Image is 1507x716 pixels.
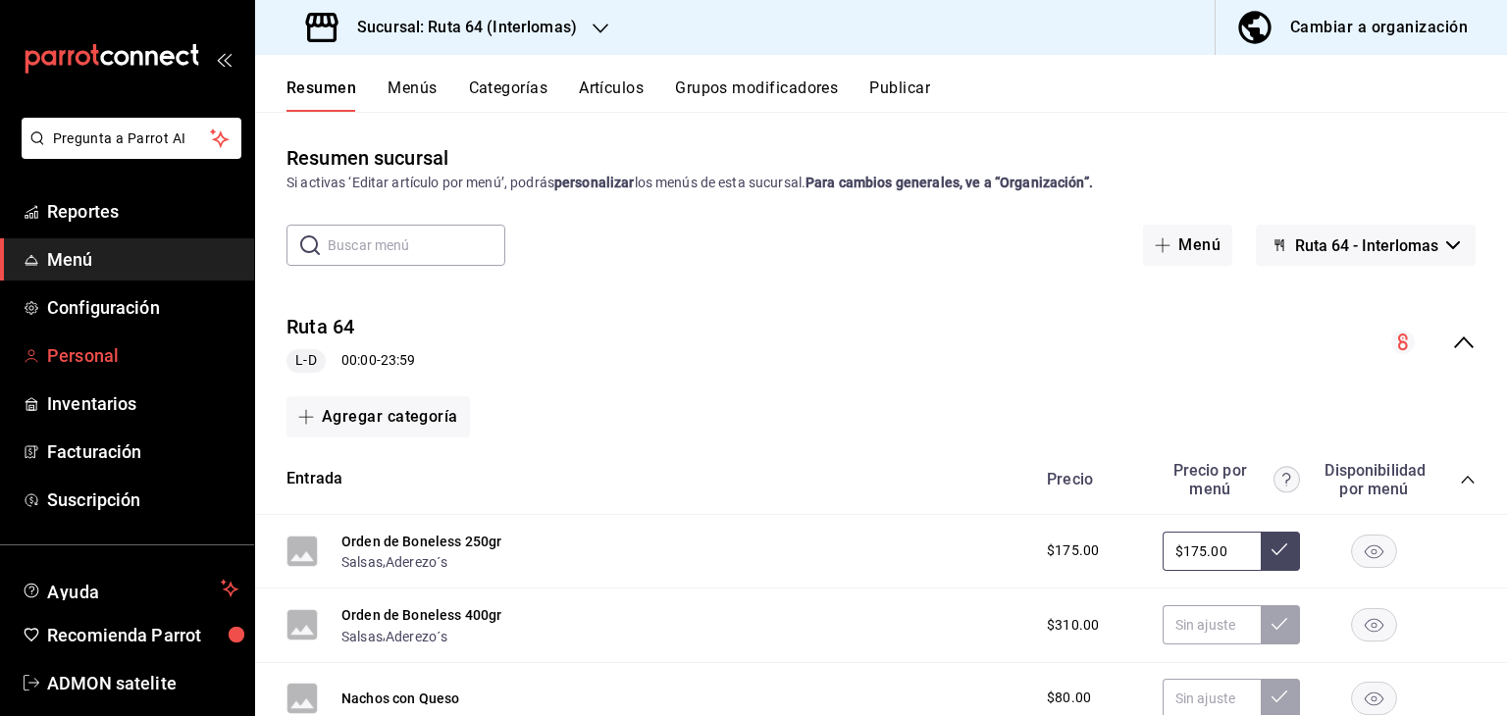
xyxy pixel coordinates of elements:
[47,246,238,273] span: Menú
[554,175,635,190] strong: personalizar
[1047,615,1099,636] span: $310.00
[341,605,501,625] button: Orden de Boneless 400gr
[287,350,324,371] span: L-D
[388,78,437,112] button: Menús
[1290,14,1468,41] div: Cambiar a organización
[579,78,644,112] button: Artículos
[286,396,470,437] button: Agregar categoría
[286,313,355,341] button: Ruta 64
[47,577,213,600] span: Ayuda
[328,226,505,265] input: Buscar menú
[341,16,577,39] h3: Sucursal: Ruta 64 (Interlomas)
[47,342,238,369] span: Personal
[1163,605,1261,644] input: Sin ajuste
[53,128,211,149] span: Pregunta a Parrot AI
[286,173,1476,193] div: Si activas ‘Editar artículo por menú’, podrás los menús de esta sucursal.
[47,438,238,465] span: Facturación
[1047,540,1099,561] span: $175.00
[286,143,448,173] div: Resumen sucursal
[1163,532,1261,571] input: Sin ajuste
[341,552,383,572] button: Salsas
[47,390,238,417] span: Inventarios
[1047,688,1091,708] span: $80.00
[805,175,1093,190] strong: Para cambios generales, ve a “Organización”.
[1163,461,1300,498] div: Precio por menú
[341,551,501,572] div: ,
[14,142,241,163] a: Pregunta a Parrot AI
[286,468,342,490] button: Entrada
[386,552,447,572] button: Aderezo´s
[255,297,1507,388] div: collapse-menu-row
[47,670,238,696] span: ADMON satelite
[1143,225,1232,266] button: Menú
[1295,236,1438,255] span: Ruta 64 - Interlomas
[1027,470,1153,488] div: Precio
[341,689,459,708] button: Nachos con Queso
[22,118,241,159] button: Pregunta a Parrot AI
[1325,461,1423,498] div: Disponibilidad por menú
[341,625,501,645] div: ,
[469,78,548,112] button: Categorías
[1256,225,1476,266] button: Ruta 64 - Interlomas
[386,627,447,646] button: Aderezo´s
[341,627,383,646] button: Salsas
[47,486,238,513] span: Suscripción
[47,198,238,225] span: Reportes
[286,78,356,112] button: Resumen
[869,78,930,112] button: Publicar
[286,78,1507,112] div: navigation tabs
[675,78,838,112] button: Grupos modificadores
[286,349,415,373] div: 00:00 - 23:59
[216,51,232,67] button: open_drawer_menu
[341,532,501,551] button: Orden de Boneless 250gr
[47,294,238,321] span: Configuración
[47,622,238,648] span: Recomienda Parrot
[1460,472,1476,487] button: collapse-category-row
